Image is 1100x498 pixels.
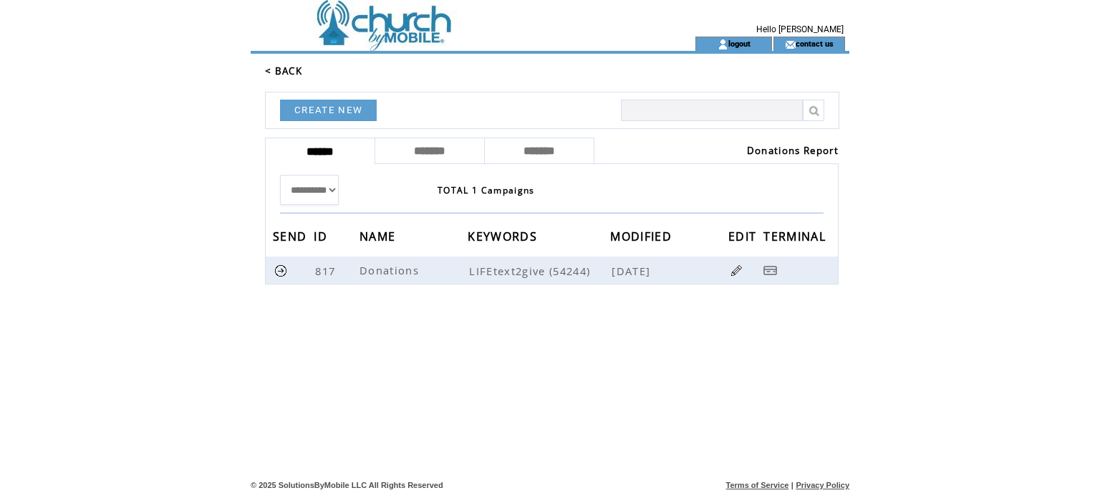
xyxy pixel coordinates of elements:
[314,231,331,240] a: ID
[796,39,834,48] a: contact us
[718,39,728,50] img: account_icon.gif
[610,225,675,252] span: MODIFIED
[469,264,609,278] span: LIFEtext2give (54244)
[438,184,535,196] span: TOTAL 1 Campaigns
[273,225,310,252] span: SEND
[791,481,793,489] span: |
[610,231,675,240] a: MODIFIED
[360,225,399,252] span: NAME
[763,225,829,252] span: TERMINAL
[612,264,654,278] span: [DATE]
[251,481,443,489] span: © 2025 SolutionsByMobile LLC All Rights Reserved
[785,39,796,50] img: contact_us_icon.gif
[360,231,399,240] a: NAME
[468,231,541,240] a: KEYWORDS
[280,100,377,121] a: CREATE NEW
[360,263,423,277] span: Donations
[728,225,760,252] span: EDIT
[747,144,839,157] a: Donations Report
[314,225,331,252] span: ID
[756,24,844,34] span: Hello [PERSON_NAME]
[728,39,751,48] a: logout
[315,264,339,278] span: 817
[468,225,541,252] span: KEYWORDS
[726,481,789,489] a: Terms of Service
[265,64,302,77] a: < BACK
[796,481,849,489] a: Privacy Policy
